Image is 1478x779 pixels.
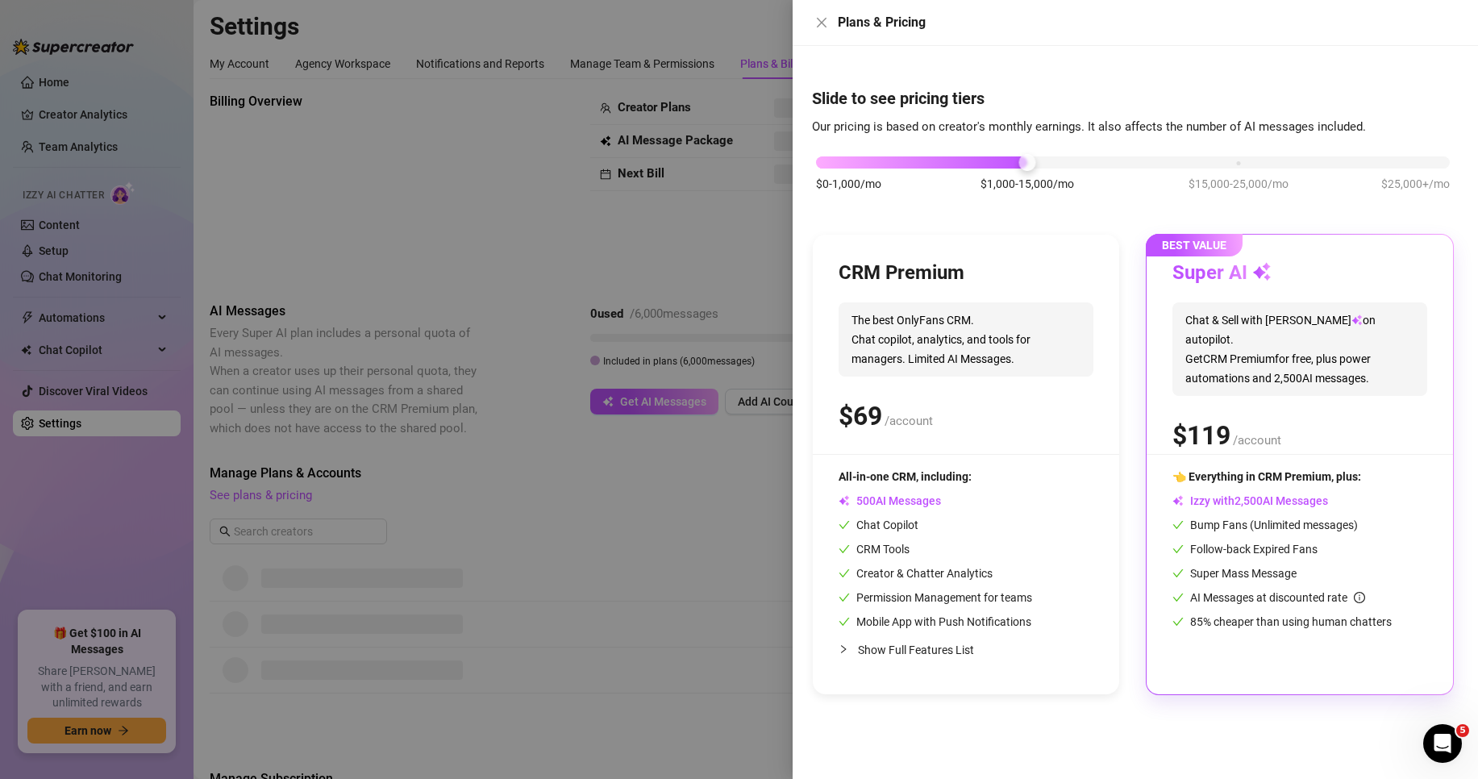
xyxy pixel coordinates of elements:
[839,644,848,654] span: collapsed
[980,175,1074,193] span: $1,000-15,000/mo
[1172,616,1184,627] span: check
[1146,234,1243,256] span: BEST VALUE
[1354,592,1365,603] span: info-circle
[1172,302,1427,396] span: Chat & Sell with [PERSON_NAME] on autopilot. Get CRM Premium for free, plus power automations and...
[1172,568,1184,579] span: check
[1423,724,1462,763] iframe: Intercom live chat
[838,13,1459,32] div: Plans & Pricing
[839,543,910,556] span: CRM Tools
[839,615,1031,628] span: Mobile App with Push Notifications
[1172,543,1318,556] span: Follow-back Expired Fans
[839,591,1032,604] span: Permission Management for teams
[1190,591,1365,604] span: AI Messages at discounted rate
[839,302,1093,377] span: The best OnlyFans CRM. Chat copilot, analytics, and tools for managers. Limited AI Messages.
[1172,470,1361,483] span: 👈 Everything in CRM Premium, plus:
[1172,519,1358,531] span: Bump Fans (Unlimited messages)
[1456,724,1469,737] span: 5
[1172,420,1230,451] span: $
[816,175,881,193] span: $0-1,000/mo
[1233,433,1281,448] span: /account
[812,119,1366,134] span: Our pricing is based on creator's monthly earnings. It also affects the number of AI messages inc...
[812,87,1459,110] h4: Slide to see pricing tiers
[1189,175,1289,193] span: $15,000-25,000/mo
[1172,519,1184,531] span: check
[858,644,974,656] span: Show Full Features List
[1172,260,1272,286] h3: Super AI
[839,592,850,603] span: check
[839,568,850,579] span: check
[1172,567,1297,580] span: Super Mass Message
[839,260,964,286] h3: CRM Premium
[839,631,1093,669] div: Show Full Features List
[839,401,882,431] span: $
[885,414,933,428] span: /account
[812,13,831,32] button: Close
[839,494,941,507] span: AI Messages
[839,567,993,580] span: Creator & Chatter Analytics
[839,470,972,483] span: All-in-one CRM, including:
[839,519,918,531] span: Chat Copilot
[1172,494,1328,507] span: Izzy with AI Messages
[1172,615,1392,628] span: 85% cheaper than using human chatters
[1172,592,1184,603] span: check
[839,616,850,627] span: check
[839,544,850,555] span: check
[839,519,850,531] span: check
[815,16,828,29] span: close
[1172,544,1184,555] span: check
[1381,175,1450,193] span: $25,000+/mo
